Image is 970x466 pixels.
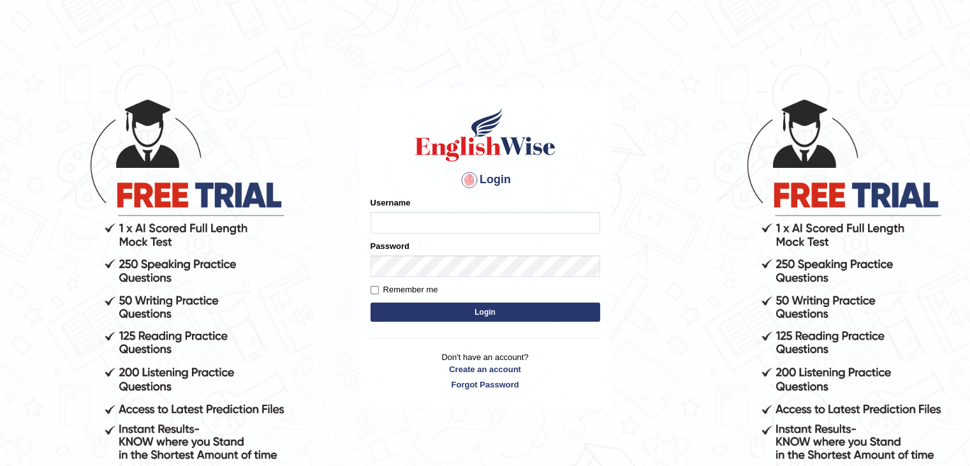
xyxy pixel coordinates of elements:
label: Remember me [371,283,438,296]
h4: Login [371,170,600,190]
button: Login [371,303,600,322]
a: Forgot Password [371,379,600,391]
input: Remember me [371,286,379,294]
img: Logo of English Wise sign in for intelligent practice with AI [413,106,558,163]
label: Password [371,240,409,252]
label: Username [371,197,411,209]
p: Don't have an account? [371,351,600,391]
a: Create an account [371,363,600,375]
